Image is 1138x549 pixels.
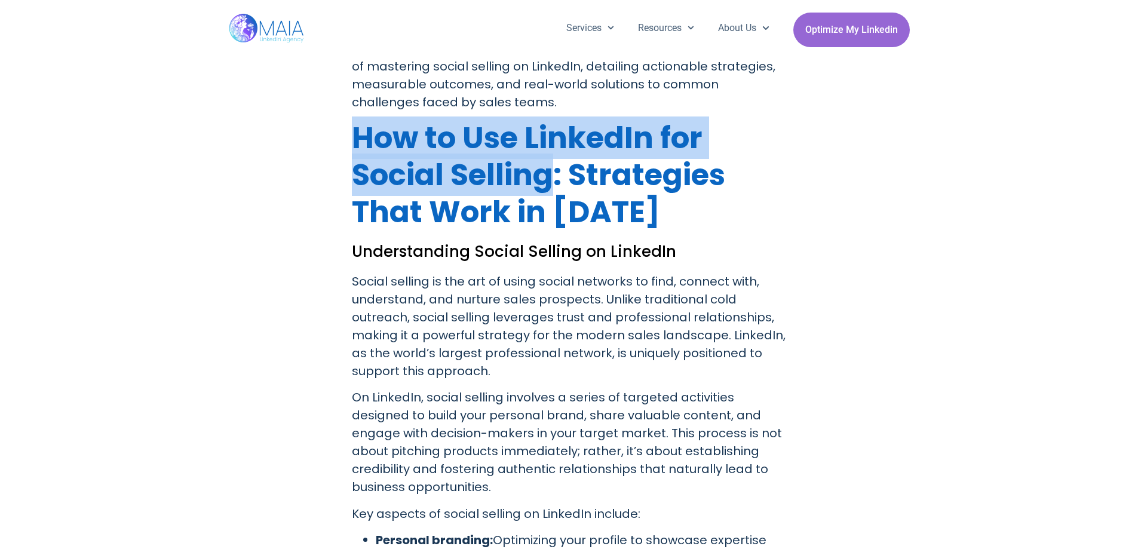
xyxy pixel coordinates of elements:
p: Social selling is the art of using social networks to find, connect with, understand, and nurture... [352,272,787,380]
a: Optimize My Linkedin [793,13,910,47]
a: Services [554,13,626,44]
nav: Menu [554,13,781,44]
p: Key aspects of social selling on LinkedIn include: [352,505,787,523]
h2: Understanding Social Selling on LinkedIn [352,240,787,263]
a: Resources [626,13,706,44]
p: On LinkedIn, social selling involves a series of targeted activities designed to build your perso... [352,388,787,496]
a: About Us [706,13,781,44]
strong: Personal branding: [376,532,493,548]
h1: How to Use LinkedIn for Social Selling: Strategies That Work in [DATE] [352,119,787,231]
span: Optimize My Linkedin [805,19,898,41]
